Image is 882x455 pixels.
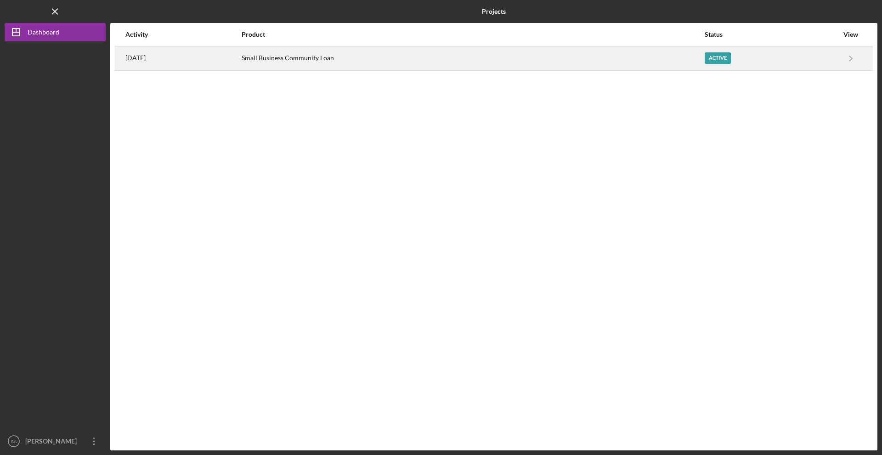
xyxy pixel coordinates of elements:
button: Dashboard [5,23,106,41]
div: Dashboard [28,23,59,44]
b: Projects [482,8,506,15]
button: SA[PERSON_NAME] [5,432,106,450]
text: SA [11,439,17,444]
div: Active [705,52,731,64]
div: View [839,31,862,38]
div: Product [242,31,704,38]
div: [PERSON_NAME] [23,432,83,453]
div: Status [705,31,838,38]
div: Small Business Community Loan [242,47,704,70]
time: 2025-10-06 14:39 [125,54,146,62]
div: Activity [125,31,241,38]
